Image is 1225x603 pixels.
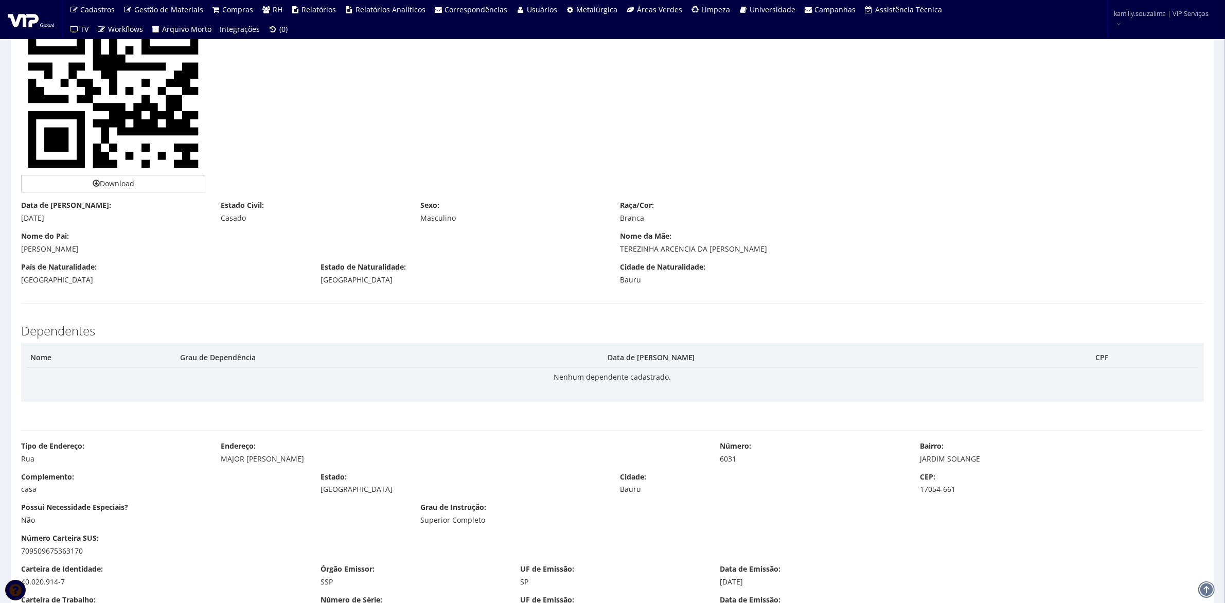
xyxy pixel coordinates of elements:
span: kamilly.souzalima | VIP Serviços [1114,8,1209,19]
span: Integrações [220,24,260,34]
span: TV [81,24,89,34]
label: Cidade de Naturalidade: [620,262,706,272]
span: Limpeza [702,5,731,14]
span: Compras [223,5,254,14]
label: Grau de Instrução: [420,502,486,512]
label: Nome da Mãe: [620,231,672,241]
label: Complemento: [21,472,74,482]
label: Raça/Cor: [620,200,654,210]
div: SP [520,577,704,587]
label: Nome do Pai: [21,231,69,241]
label: Estado: [321,472,347,482]
div: Masculino [420,213,605,223]
div: [PERSON_NAME] [21,244,605,254]
div: [GEOGRAPHIC_DATA] [321,484,605,494]
span: Usuários [527,5,557,14]
label: Endereço: [221,441,256,451]
div: 17054-661 [920,484,1204,494]
div: casa [21,484,305,494]
a: Download [21,175,205,192]
label: Possui Necessidade Especiais? [21,502,128,512]
th: Grau de Dependência [176,348,603,367]
label: Estado Civil: [221,200,264,210]
div: SSP [321,577,505,587]
label: Cidade: [620,472,647,482]
span: Universidade [750,5,795,14]
th: Nome [26,348,176,367]
div: Bauru [620,275,904,285]
label: Órgão Emissor: [321,564,375,574]
div: MAJOR [PERSON_NAME] [221,454,704,464]
a: TV [65,20,93,39]
div: [GEOGRAPHIC_DATA] [321,275,605,285]
label: CEP: [920,472,935,482]
label: Carteira de Identidade: [21,564,103,574]
a: (0) [264,20,292,39]
span: Arquivo Morto [163,24,212,34]
span: Cadastros [81,5,115,14]
div: Bauru [620,484,904,494]
div: Rua [21,454,205,464]
div: 40.020.914-7 [21,577,305,587]
td: Nenhum dependente cadastrado. [26,367,1199,386]
div: [DATE] [720,577,904,587]
span: Workflows [108,24,143,34]
span: RH [273,5,282,14]
div: Superior Completo [420,515,804,525]
span: Relatórios Analíticos [356,5,425,14]
div: Branca [620,213,804,223]
label: Estado de Naturalidade: [321,262,406,272]
label: Bairro: [920,441,944,451]
label: UF de Emissão: [520,564,574,574]
div: Não [21,515,405,525]
a: Arquivo Morto [147,20,216,39]
span: Gestão de Materiais [134,5,203,14]
div: [DATE] [21,213,205,223]
label: Tipo de Endereço: [21,441,84,451]
span: Correspondências [445,5,508,14]
a: Integrações [216,20,264,39]
div: TEREZINHA ARCENCIA DA [PERSON_NAME] [620,244,1204,254]
div: 709509675363170 [21,546,305,556]
div: Casado [221,213,405,223]
span: Metalúrgica [577,5,618,14]
img: logo [8,12,54,27]
label: Data de Emissão: [720,564,781,574]
span: Áreas Verdes [637,5,682,14]
span: Relatórios [302,5,336,14]
label: Número: [720,441,752,451]
span: (0) [279,24,288,34]
label: Data de [PERSON_NAME]: [21,200,111,210]
a: Workflows [93,20,148,39]
div: 6031 [720,454,904,464]
label: Número Carteira SUS: [21,533,99,543]
h3: Dependentes [21,324,1204,338]
label: País de Naturalidade: [21,262,97,272]
div: [GEOGRAPHIC_DATA] [21,275,305,285]
th: Data de [PERSON_NAME] [603,348,1091,367]
div: JARDIM SOLANGE [920,454,1204,464]
span: Campanhas [815,5,856,14]
span: Assistência Técnica [875,5,942,14]
th: CPF [1091,348,1199,367]
label: Sexo: [420,200,439,210]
